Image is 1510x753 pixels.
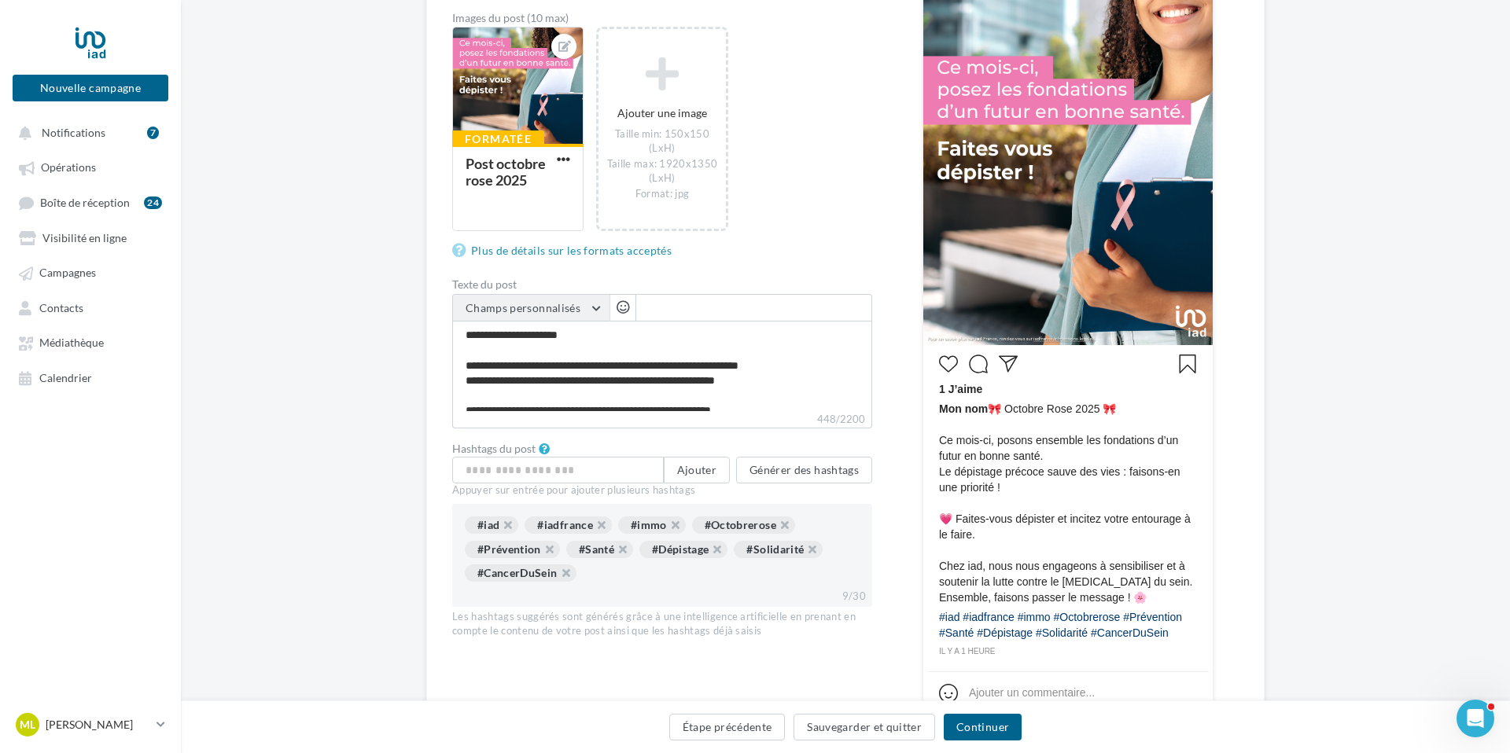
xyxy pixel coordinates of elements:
svg: Commenter [969,354,988,373]
div: 1 J’aime [939,381,1197,401]
div: Formatée [452,130,544,148]
a: Visibilité en ligne [9,223,171,252]
div: #iadfrance [525,516,612,534]
label: 448/2200 [452,411,872,428]
a: Calendrier [9,363,171,391]
button: Ajouter [664,457,730,483]
div: Appuyer sur entrée pour ajouter plusieurs hashtags [452,483,872,498]
div: 24 [144,197,162,209]
div: Images du post (10 max) [452,13,872,24]
div: #CancerDuSein [465,564,576,582]
div: il y a 1 heure [939,645,1197,659]
svg: Emoji [939,684,958,703]
svg: J’aime [939,354,958,373]
div: 7 [147,127,159,139]
button: Sauvegarder et quitter [794,714,935,740]
span: Médiathèque [39,336,104,350]
a: ML [PERSON_NAME] [13,710,168,740]
span: Opérations [41,161,96,174]
button: Continuer [944,714,1022,740]
span: Boîte de réception [40,196,130,209]
div: Les hashtags suggérés sont générés grâce à une intelligence artificielle en prenant en compte le ... [452,610,872,638]
a: Médiathèque [9,328,171,356]
div: Post octobre rose 2025 [466,155,546,189]
a: Boîte de réception24 [9,188,171,217]
a: Plus de détails sur les formats acceptés [452,241,678,260]
div: #Dépistage [639,541,728,558]
div: #iad #iadfrance #immo #Octobrerose #Prévention #Santé #Dépistage #Solidarité #CancerDuSein [939,609,1197,645]
span: ML [20,717,35,733]
button: Générer des hashtags [736,457,872,483]
div: #Prévention [465,541,560,558]
label: Hashtags du post [452,443,536,454]
span: Champs personnalisés [466,301,580,314]
span: Visibilité en ligne [42,231,127,244]
div: #immo [618,516,686,534]
div: 9/30 [836,586,872,607]
svg: Partager la publication [999,354,1018,373]
span: Notifications [42,126,105,139]
div: #Santé [566,541,633,558]
a: Campagnes [9,258,171,286]
a: Opérations [9,152,171,181]
iframe: Intercom live chat [1457,700,1494,737]
div: #Solidarité [734,541,823,558]
span: Calendrier [39,371,92,384]
div: #Octobrerose [692,516,795,534]
span: 🎀 Octobre Rose 2025 🎀 Ce mois-ci, posons ensemble les fondations d’un futur en bonne santé. Le dé... [939,401,1197,605]
svg: Enregistrer [1178,354,1197,373]
button: Étape précédente [669,714,786,740]
div: Ajouter un commentaire... [969,685,1095,700]
div: #iad [465,516,518,534]
button: Champs personnalisés [453,295,610,321]
p: [PERSON_NAME] [46,717,150,733]
span: Mon nom [939,402,988,415]
a: Contacts [9,293,171,321]
button: Nouvelle campagne [13,75,168,101]
button: Notifications 7 [9,118,165,146]
label: Texte du post [452,279,872,290]
span: Contacts [39,301,83,314]
span: Campagnes [39,266,96,280]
